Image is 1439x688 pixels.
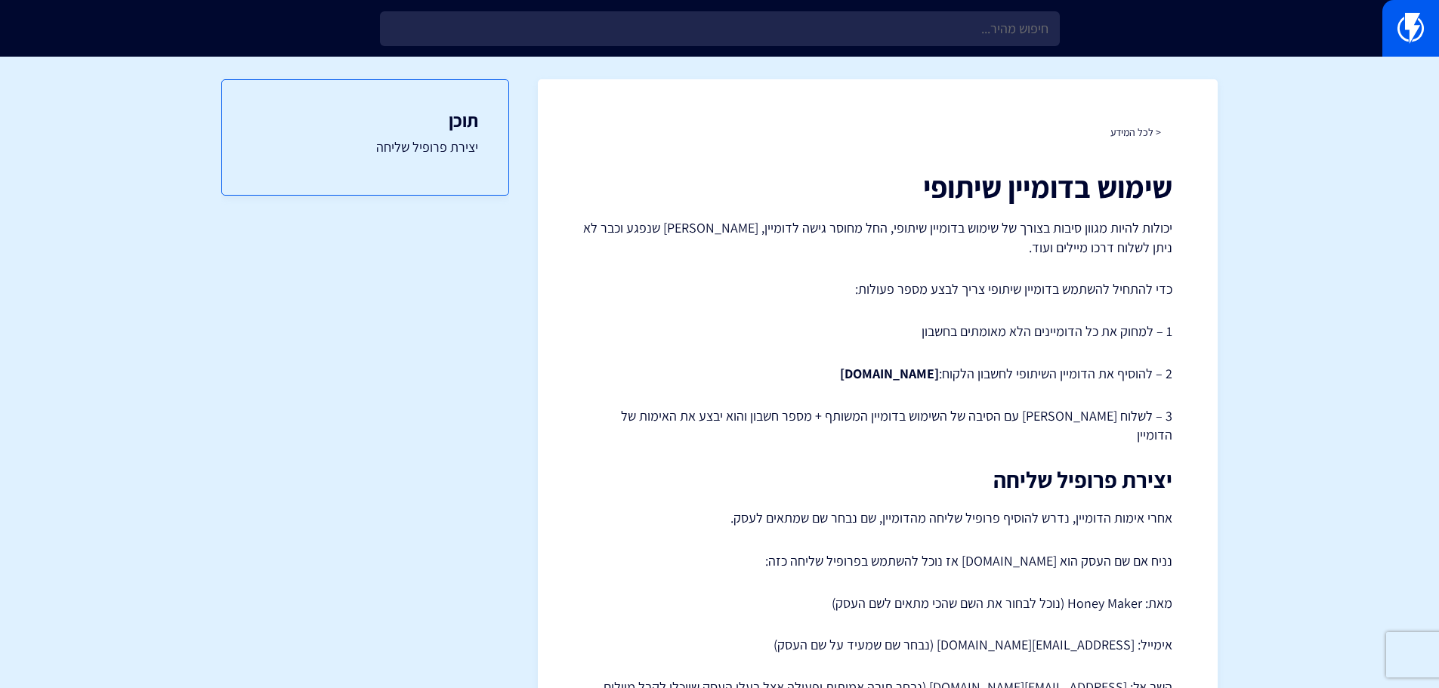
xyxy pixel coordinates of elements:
p: 3 – לשלוח [PERSON_NAME] עם הסיבה של השימוש בדומיין המשותף + מספר חשבון והוא יבצע את האימות של הדו... [583,406,1172,445]
p: 1 – למחוק את כל הדומיינים הלא מאומתים בחשבון [583,322,1172,341]
p: יכולות להיות מגוון סיבות בצורך של שימוש בדומיין שיתופי, החל מחוסר גישה לדומיין, [PERSON_NAME] שנפ... [583,218,1172,257]
p: נניח אם שם העסק הוא [DOMAIN_NAME] אז נוכל להשתמש בפרופיל שליחה כזה: [583,551,1172,571]
a: יצירת פרופיל שליחה [252,137,478,157]
h3: תוכן [252,110,478,130]
p: מאת: Honey Maker (נוכל לבחור את השם שהכי מתאים לשם העסק) [583,594,1172,613]
p: כדי להתחיל להשתמש בדומיין שיתופי צריך לבצע מספר פעולות: [583,279,1172,299]
p: אחרי אימות הדומיין, נדרש להוסיף פרופיל שליחה מהדומיין, שם נבחר שם שמתאים לעסק. [583,508,1172,529]
input: חיפוש מהיר... [380,11,1060,46]
strong: [DOMAIN_NAME] [840,365,939,382]
h2: יצירת פרופיל שליחה [583,467,1172,492]
p: אימייל: [EMAIL_ADDRESS][DOMAIN_NAME] (נבחר שם שמעיד על שם העסק) [583,635,1172,655]
a: < לכל המידע [1110,125,1161,139]
h1: שימוש בדומיין שיתופי [583,170,1172,203]
p: 2 – להוסיף את הדומיין השיתופי לחשבון הלקוח: [583,364,1172,384]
